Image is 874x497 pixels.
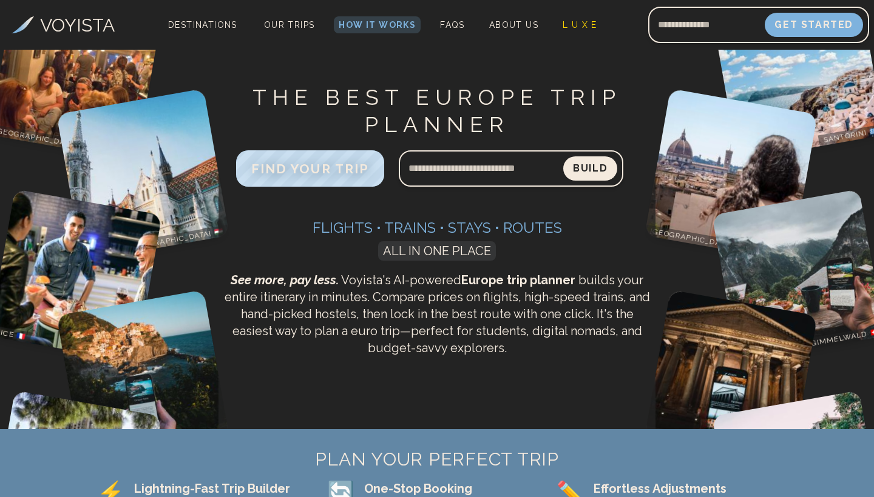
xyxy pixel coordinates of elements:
div: One-Stop Booking [364,480,547,497]
a: Our Trips [259,16,320,33]
h3: Flights • Trains • Stays • Routes [223,218,651,238]
span: FIND YOUR TRIP [251,161,369,176]
img: Voyista Logo [12,16,34,33]
button: Get Started [765,13,863,37]
img: Rome [645,290,818,462]
span: FAQs [440,20,465,30]
img: Cinque Terre [56,290,229,462]
a: FAQs [435,16,470,33]
input: Email address [648,10,765,39]
input: Search query [399,154,563,183]
a: FIND YOUR TRIP [236,164,384,176]
h2: PLAN YOUR PERFECT TRIP [97,449,777,470]
span: ALL IN ONE PLACE [378,241,496,261]
a: L U X E [558,16,602,33]
span: Destinations [163,15,242,51]
h1: THE BEST EUROPE TRIP PLANNER [223,84,651,138]
a: VOYISTA [12,12,115,39]
p: Voyista's AI-powered builds your entire itinerary in minutes. Compare prices on flights, high-spe... [223,272,651,356]
button: Build [563,156,617,181]
div: Lightning-Fast Trip Builder [134,480,317,497]
button: FIND YOUR TRIP [236,150,384,187]
a: How It Works [334,16,421,33]
span: How It Works [339,20,416,30]
img: Budapest [56,88,229,261]
strong: Europe trip planner [461,273,575,287]
span: See more, pay less. [231,273,339,287]
span: About Us [489,20,538,30]
img: Florence [645,88,818,261]
a: About Us [484,16,543,33]
div: Effortless Adjustments [594,480,777,497]
h3: VOYISTA [40,12,115,39]
span: L U X E [563,20,597,30]
span: Our Trips [264,20,315,30]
